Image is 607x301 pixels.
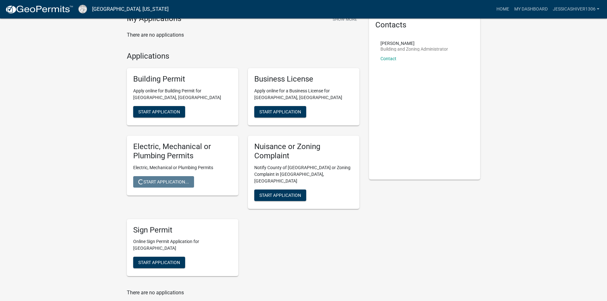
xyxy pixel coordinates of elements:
[92,4,169,15] a: [GEOGRAPHIC_DATA], [US_STATE]
[127,31,359,39] p: There are no applications
[254,106,306,118] button: Start Application
[375,20,474,30] h5: Contacts
[380,56,396,61] a: Contact
[127,52,359,282] wm-workflow-list-section: Applications
[254,142,353,161] h5: Nuisance or Zoning Complaint
[512,3,550,15] a: My Dashboard
[133,176,194,188] button: Start Application...
[380,41,448,46] p: [PERSON_NAME]
[138,260,180,265] span: Start Application
[254,88,353,101] p: Apply online for a Business License for [GEOGRAPHIC_DATA], [GEOGRAPHIC_DATA]
[494,3,512,15] a: Home
[133,226,232,235] h5: Sign Permit
[133,88,232,101] p: Apply online for Building Permit for [GEOGRAPHIC_DATA], [GEOGRAPHIC_DATA]
[127,289,359,297] p: There are no applications
[259,192,301,197] span: Start Application
[330,14,359,25] button: Show More
[133,257,185,268] button: Start Application
[254,190,306,201] button: Start Application
[550,3,602,15] a: JessicaShiver1306
[133,75,232,84] h5: Building Permit
[127,52,359,61] h4: Applications
[133,164,232,171] p: Electric, Mechanical or Plumbing Permits
[133,142,232,161] h5: Electric, Mechanical or Plumbing Permits
[138,179,189,184] span: Start Application...
[78,5,87,13] img: Cook County, Georgia
[133,238,232,252] p: Online Sign Permit Application for [GEOGRAPHIC_DATA]
[380,47,448,51] p: Building and Zoning Administrator
[254,75,353,84] h5: Business License
[254,164,353,184] p: Notify County of [GEOGRAPHIC_DATA] or Zoning Complaint in [GEOGRAPHIC_DATA], [GEOGRAPHIC_DATA]
[127,14,181,24] h4: My Applications
[259,109,301,114] span: Start Application
[138,109,180,114] span: Start Application
[133,106,185,118] button: Start Application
